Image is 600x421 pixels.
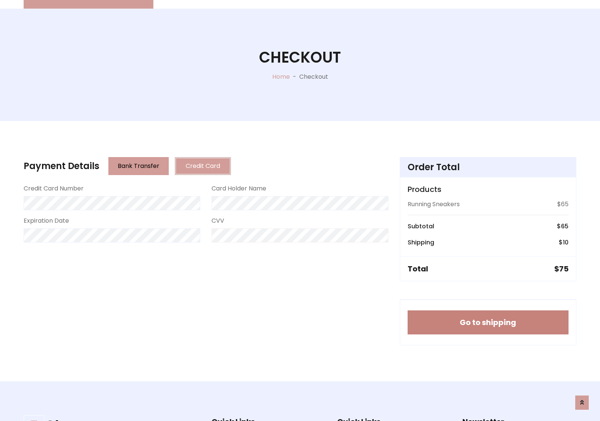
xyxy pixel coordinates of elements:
p: Running Sneakers [408,200,460,209]
h5: $ [554,264,568,273]
p: - [290,72,299,81]
label: Credit Card Number [24,184,84,193]
button: Go to shipping [408,310,568,334]
h6: $ [557,223,568,230]
h6: Shipping [408,239,434,246]
span: 65 [561,222,568,231]
h5: Products [408,185,568,194]
h1: Checkout [259,48,341,66]
h5: Total [408,264,428,273]
span: 75 [559,264,568,274]
p: Checkout [299,72,328,81]
h6: $ [559,239,568,246]
p: $65 [557,200,568,209]
span: 10 [563,238,568,247]
h4: Payment Details [24,161,99,172]
label: CVV [211,216,224,225]
label: Card Holder Name [211,184,266,193]
button: Bank Transfer [108,157,169,175]
a: Home [272,72,290,81]
h6: Subtotal [408,223,434,230]
h4: Order Total [408,162,568,173]
label: Expiration Date [24,216,69,225]
button: Credit Card [175,157,231,175]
